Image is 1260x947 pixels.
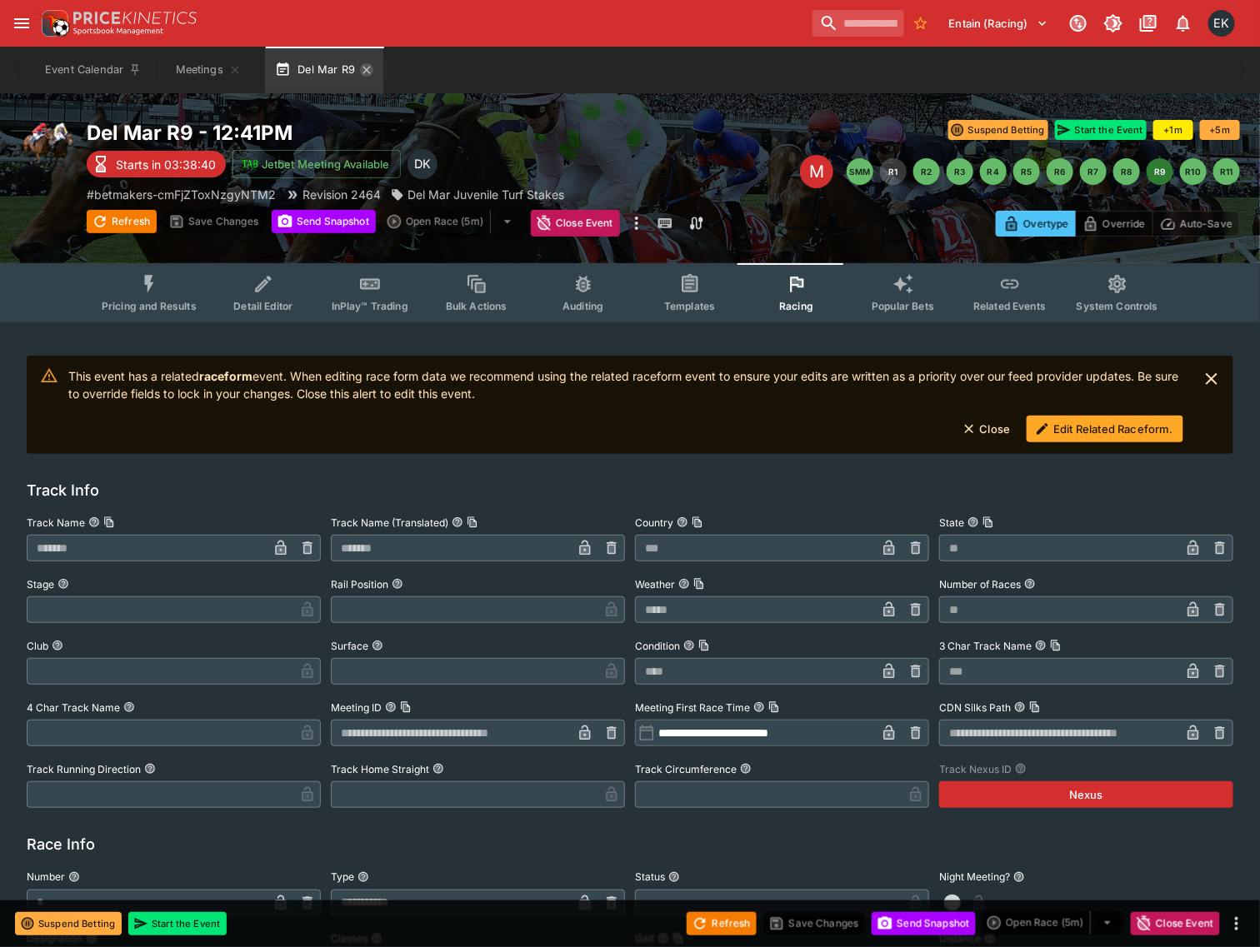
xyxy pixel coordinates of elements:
[907,10,934,37] button: No Bookmarks
[88,516,100,528] button: Track NameCopy To Clipboard
[1075,211,1152,237] button: Override
[779,300,813,312] span: Racing
[982,516,994,528] button: Copy To Clipboard
[1197,364,1227,394] button: close
[407,186,564,203] p: Del Mar Juvenile Turf Stakes
[939,516,964,530] p: State
[68,361,1183,449] div: This event has a related event. When editing race form data we recommend using the related racefo...
[635,639,680,653] p: Condition
[1063,8,1093,38] button: Connected to PK
[812,10,904,37] input: search
[331,639,368,653] p: Surface
[332,300,408,312] span: InPlay™ Trading
[1014,701,1026,713] button: CDN Silks PathCopy To Clipboard
[27,577,54,591] p: Stage
[68,871,80,883] button: Number
[687,912,757,935] button: Refresh
[27,639,48,653] p: Club
[432,763,444,775] button: Track Home Straight
[357,871,369,883] button: Type
[939,762,1012,776] p: Track Nexus ID
[331,516,448,530] p: Track Name (Translated)
[272,210,376,233] button: Send Snapshot
[1227,914,1247,934] button: more
[199,369,252,383] strong: raceform
[1050,640,1062,651] button: Copy To Clipboard
[635,762,737,776] p: Track Circumference
[1208,10,1235,37] div: Emily Kim
[73,27,163,35] img: Sportsbook Management
[635,577,675,591] p: Weather
[1023,215,1068,232] p: Overtype
[973,300,1046,312] span: Related Events
[7,8,37,38] button: open drawer
[939,781,1233,808] button: Nexus
[446,300,507,312] span: Bulk Actions
[939,10,1058,37] button: Select Tenant
[948,120,1048,140] button: Suspend Betting
[57,578,69,590] button: Stage
[1147,158,1173,185] button: R9
[1024,578,1036,590] button: Number of Races
[1077,300,1158,312] span: System Controls
[996,211,1240,237] div: Start From
[800,155,833,188] div: Edit Meeting
[740,763,752,775] button: Track Circumference
[27,481,99,500] h5: Track Info
[939,577,1021,591] p: Number of Races
[27,870,65,884] p: Number
[392,578,403,590] button: Rail Position
[939,870,1010,884] p: Night Meeting?
[302,186,381,203] p: Revision 2464
[768,701,780,713] button: Copy To Clipboard
[331,870,354,884] p: Type
[562,300,603,312] span: Auditing
[1213,158,1240,185] button: R11
[52,640,63,651] button: Club
[467,516,478,528] button: Copy To Clipboard
[1102,215,1145,232] p: Override
[87,210,157,233] button: Refresh
[1098,8,1128,38] button: Toggle light/dark mode
[847,158,873,185] button: SMM
[1180,158,1207,185] button: R10
[35,47,152,93] button: Event Calendar
[1013,871,1025,883] button: Night Meeting?
[1152,211,1240,237] button: Auto-Save
[635,516,673,530] p: Country
[947,158,973,185] button: R3
[372,640,383,651] button: Surface
[155,47,262,93] button: Meetings
[939,639,1032,653] p: 3 Char Track Name
[452,516,463,528] button: Track Name (Translated)Copy To Clipboard
[265,47,383,93] button: Del Mar R9
[872,300,934,312] span: Popular Bets
[144,763,156,775] button: Track Running Direction
[880,158,907,185] button: R1
[331,577,388,591] p: Rail Position
[627,210,647,237] button: more
[391,186,564,203] div: Del Mar Juvenile Turf Stakes
[128,912,227,935] button: Start the Event
[1035,640,1047,651] button: 3 Char Track NameCopy To Clipboard
[123,701,135,713] button: 4 Char Track Name
[232,150,401,178] button: Jetbet Meeting Available
[1029,701,1041,713] button: Copy To Clipboard
[116,156,216,173] p: Starts in 03:38:40
[27,762,141,776] p: Track Running Direction
[996,211,1076,237] button: Overtype
[407,149,437,179] div: Dabin Kim
[103,516,115,528] button: Copy To Clipboard
[27,516,85,530] p: Track Name
[1131,912,1220,935] button: Close Event
[400,701,412,713] button: Copy To Clipboard
[1047,158,1073,185] button: R6
[872,912,976,935] button: Send Snapshot
[939,700,1011,715] p: CDN Silks Path
[677,516,688,528] button: CountryCopy To Clipboard
[331,762,429,776] p: Track Home Straight
[385,701,397,713] button: Meeting IDCopy To Clipboard
[233,300,292,312] span: Detail Editor
[27,700,120,715] p: 4 Char Track Name
[88,263,1172,322] div: Event type filters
